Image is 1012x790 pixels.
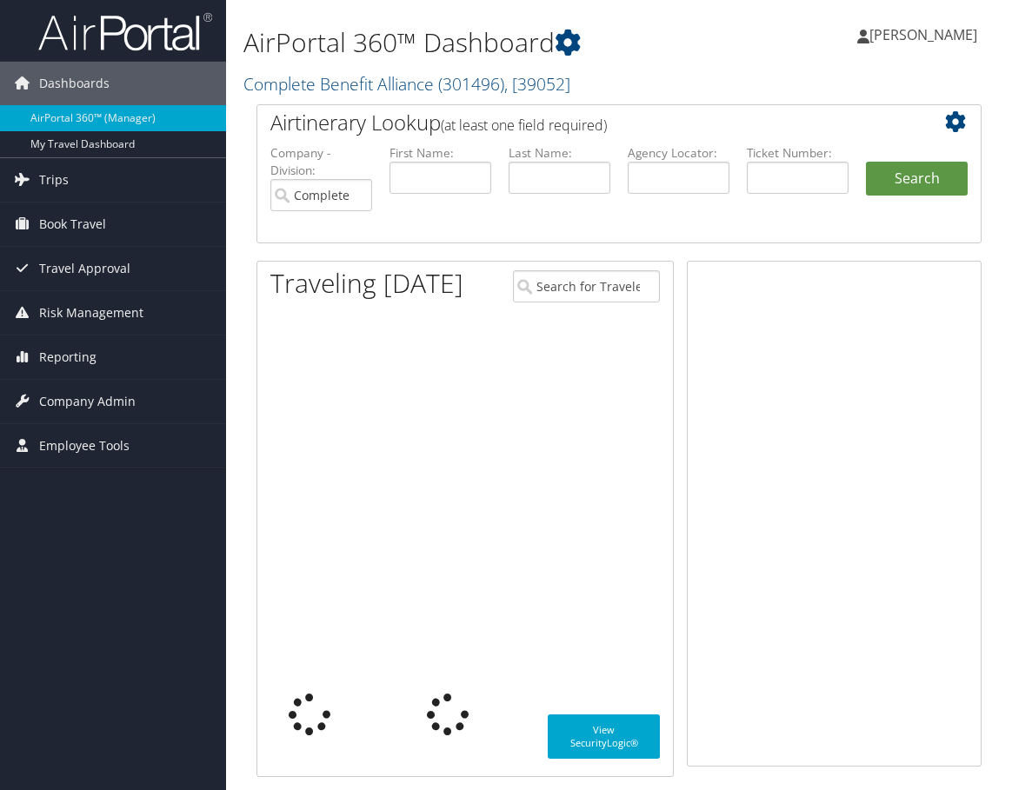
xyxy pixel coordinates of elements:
span: , [ 39052 ] [504,72,570,96]
span: Reporting [39,335,97,379]
span: Dashboards [39,62,110,105]
label: Ticket Number: [747,144,849,162]
label: First Name: [389,144,491,162]
span: Company Admin [39,380,136,423]
span: Book Travel [39,202,106,246]
span: (at least one field required) [441,116,607,135]
label: Last Name: [509,144,610,162]
span: Employee Tools [39,424,130,468]
label: Company - Division: [270,144,372,180]
a: Complete Benefit Alliance [243,72,570,96]
span: Trips [39,158,69,202]
h1: Traveling [DATE] [270,265,463,302]
a: View SecurityLogic® [548,714,660,759]
span: [PERSON_NAME] [869,25,977,44]
span: Travel Approval [39,247,130,290]
span: ( 301496 ) [438,72,504,96]
img: airportal-logo.png [38,11,212,52]
h2: Airtinerary Lookup [270,108,908,137]
button: Search [866,162,968,196]
input: Search for Traveler [513,270,660,302]
h1: AirPortal 360™ Dashboard [243,24,744,61]
a: [PERSON_NAME] [857,9,995,61]
span: Risk Management [39,291,143,335]
label: Agency Locator: [628,144,729,162]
